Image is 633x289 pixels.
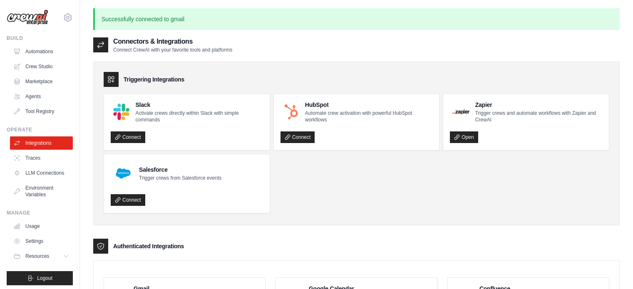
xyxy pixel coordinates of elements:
[281,131,315,143] a: Connect
[124,75,184,84] h3: Triggering Integrations
[139,175,221,181] p: Trigger crews from Salesforce events
[7,271,73,285] button: Logout
[7,35,73,42] div: Build
[10,60,73,73] a: Crew Studio
[10,105,73,118] a: Tool Registry
[10,151,73,165] a: Traces
[305,110,433,123] p: Automate crew activation with powerful HubSpot workflows
[93,8,620,30] p: Successfully connected to gmail
[10,220,73,233] a: Usage
[10,45,73,58] a: Automations
[10,75,73,88] a: Marketplace
[10,90,73,103] a: Agents
[135,110,263,123] p: Activate crews directly within Slack with simple commands
[111,194,145,206] a: Connect
[111,131,145,143] a: Connect
[10,235,73,248] a: Settings
[139,165,221,174] h4: Salesforce
[135,101,263,109] h4: Slack
[10,136,73,150] a: Integrations
[10,249,73,263] button: Resources
[25,253,49,259] span: Resources
[113,47,232,53] p: Connect CrewAI with your favorite tools and platforms
[475,110,602,123] p: Trigger crews and automate workflows with Zapier and CrewAI
[452,109,469,114] img: Zapier Logo
[475,101,602,109] h4: Zapier
[283,104,299,120] img: HubSpot Logo
[10,181,73,201] a: Environment Variables
[7,210,73,216] div: Manage
[7,126,73,133] div: Operate
[305,101,433,109] h4: HubSpot
[7,10,48,25] img: Logo
[113,104,129,120] img: Slack Logo
[450,131,478,143] a: Open
[113,37,232,47] h2: Connectors & Integrations
[113,242,184,250] h3: Authenticated Integrations
[113,163,133,183] img: Salesforce Logo
[10,166,73,180] a: LLM Connections
[37,275,52,282] span: Logout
